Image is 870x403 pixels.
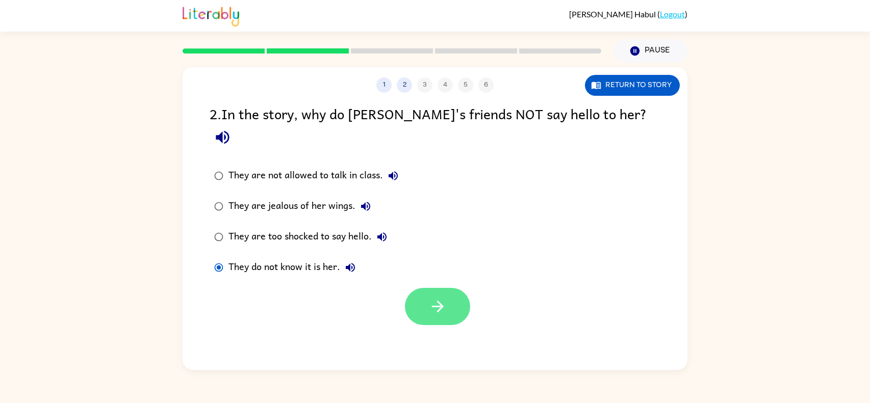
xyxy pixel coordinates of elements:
[228,227,392,247] div: They are too shocked to say hello.
[228,257,361,278] div: They do not know it is her.
[228,166,403,186] div: They are not allowed to talk in class.
[355,196,376,217] button: They are jealous of her wings.
[340,257,361,278] button: They do not know it is her.
[613,39,687,63] button: Pause
[383,166,403,186] button: They are not allowed to talk in class.
[228,196,376,217] div: They are jealous of her wings.
[569,9,657,19] span: [PERSON_NAME] Habul
[210,103,660,150] div: 2 . In the story, why do [PERSON_NAME]'s friends NOT say hello to her?
[660,9,685,19] a: Logout
[585,75,680,96] button: Return to story
[397,77,412,93] button: 2
[376,77,392,93] button: 1
[569,9,687,19] div: ( )
[372,227,392,247] button: They are too shocked to say hello.
[183,4,239,26] img: Literably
